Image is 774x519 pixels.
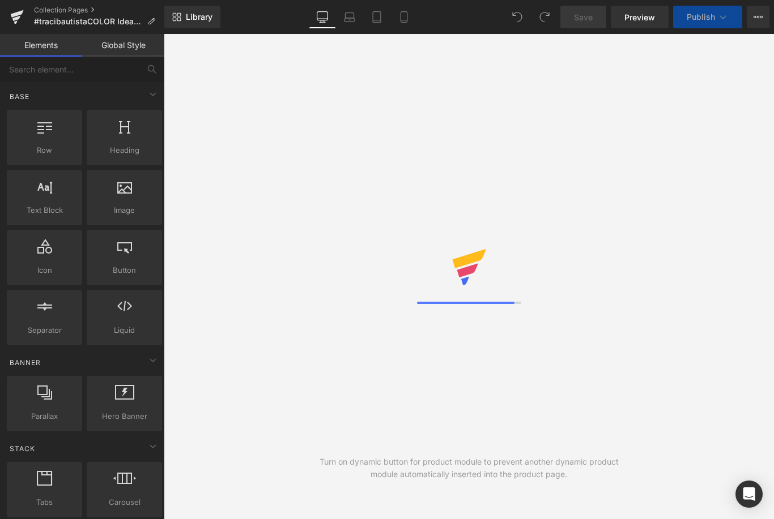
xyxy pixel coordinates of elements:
[533,6,556,28] button: Redo
[735,481,763,508] div: Open Intercom Messenger
[10,204,79,216] span: Text Block
[90,264,159,276] span: Button
[574,11,593,23] span: Save
[34,6,164,15] a: Collection Pages
[10,264,79,276] span: Icon
[90,204,159,216] span: Image
[10,324,79,336] span: Separator
[624,11,655,23] span: Preview
[336,6,363,28] a: Laptop
[10,496,79,508] span: Tabs
[186,12,212,22] span: Library
[611,6,669,28] a: Preview
[506,6,529,28] button: Undo
[90,144,159,156] span: Heading
[90,324,159,336] span: Liquid
[34,17,143,26] span: #tracibautistaCOLOR Ideation PLAYground
[687,12,715,22] span: Publish
[10,410,79,422] span: Parallax
[90,410,159,422] span: Hero Banner
[8,91,31,102] span: Base
[82,34,164,57] a: Global Style
[747,6,769,28] button: More
[164,6,220,28] a: New Library
[10,144,79,156] span: Row
[316,456,622,481] div: Turn on dynamic button for product module to prevent another dynamic product module automatically...
[363,6,390,28] a: Tablet
[309,6,336,28] a: Desktop
[673,6,742,28] button: Publish
[8,443,36,454] span: Stack
[8,357,42,368] span: Banner
[90,496,159,508] span: Carousel
[390,6,418,28] a: Mobile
